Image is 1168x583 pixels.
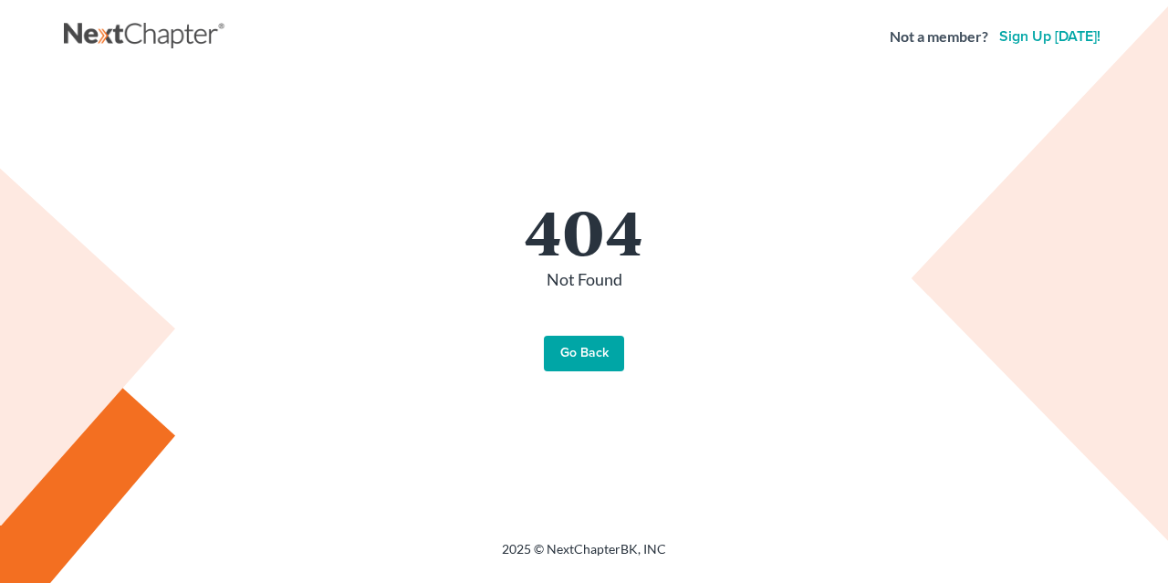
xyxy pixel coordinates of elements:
p: Not Found [82,268,1086,292]
div: 2025 © NextChapterBK, INC [64,540,1104,573]
strong: Not a member? [890,26,988,47]
a: Go Back [544,336,624,372]
h1: 404 [82,199,1086,261]
a: Sign up [DATE]! [996,29,1104,44]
